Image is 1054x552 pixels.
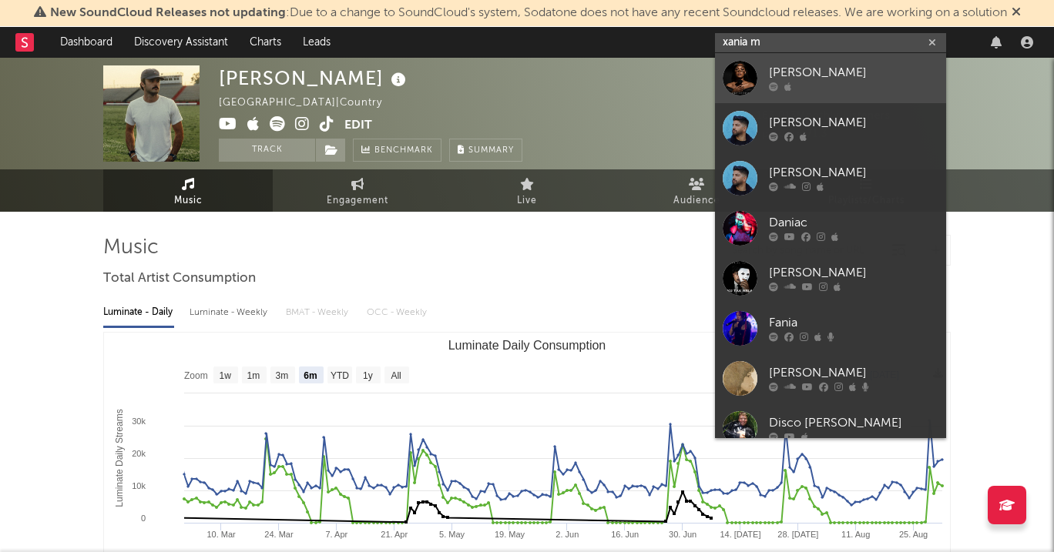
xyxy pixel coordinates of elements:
text: 21. Apr [381,530,408,539]
text: 7. Apr [325,530,347,539]
text: 11. Aug [841,530,870,539]
text: 30k [132,417,146,426]
text: 10. Mar [206,530,236,539]
text: 28. [DATE] [777,530,818,539]
div: Luminate - Daily [103,299,174,326]
a: Charts [239,27,292,58]
a: [PERSON_NAME] [715,53,946,103]
text: 25. Aug [899,530,928,539]
text: Luminate Daily Streams [114,409,125,507]
div: [PERSON_NAME] [769,64,938,82]
text: All [391,370,401,381]
span: Summary [468,146,514,155]
button: Track [219,139,315,162]
text: 1w [220,370,232,381]
a: Dashboard [49,27,123,58]
a: Fania [715,303,946,353]
text: 30. Jun [669,530,697,539]
a: Disco [PERSON_NAME] [715,403,946,453]
div: [PERSON_NAME] [769,364,938,383]
text: Zoom [184,370,208,381]
span: Live [517,192,537,210]
input: Search for artists [715,33,946,52]
a: Live [442,169,612,212]
text: 6m [304,370,317,381]
div: [PERSON_NAME] [769,114,938,132]
a: Discovery Assistant [123,27,239,58]
text: 1y [363,370,373,381]
a: Benchmark [353,139,441,162]
span: Dismiss [1012,7,1021,19]
text: 14. [DATE] [720,530,760,539]
button: Edit [344,116,372,135]
span: New SoundCloud Releases not updating [50,7,286,19]
div: Daniac [769,214,938,233]
a: [PERSON_NAME] [715,253,946,303]
text: 2. Jun [556,530,579,539]
div: [GEOGRAPHIC_DATA] | Country [219,94,400,112]
a: [PERSON_NAME] [715,103,946,153]
a: Engagement [273,169,442,212]
a: [PERSON_NAME] [715,353,946,403]
a: Audience [612,169,781,212]
span: : Due to a change to SoundCloud's system, Sodatone does not have any recent Soundcloud releases. ... [50,7,1007,19]
div: [PERSON_NAME] [769,164,938,182]
span: Engagement [327,192,388,210]
text: Luminate Daily Consumption [448,339,606,352]
text: 3m [276,370,289,381]
div: [PERSON_NAME] [769,264,938,283]
div: [PERSON_NAME] [219,65,410,91]
span: Music [174,192,203,210]
text: 1m [247,370,260,381]
text: 0 [141,514,146,523]
div: Luminate - Weekly [190,299,270,326]
a: Daniac [715,203,946,253]
text: YTD [331,370,349,381]
span: Audience [673,192,720,210]
div: Disco [PERSON_NAME] [769,414,938,433]
span: Benchmark [374,142,433,160]
a: Leads [292,27,341,58]
text: 24. Mar [264,530,294,539]
text: 16. Jun [611,530,639,539]
text: 20k [132,449,146,458]
text: 19. May [495,530,525,539]
text: 5. May [439,530,465,539]
div: Fania [769,314,938,333]
button: Summary [449,139,522,162]
text: 10k [132,481,146,490]
a: [PERSON_NAME] [715,153,946,203]
span: Total Artist Consumption [103,269,256,288]
a: Music [103,169,273,212]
